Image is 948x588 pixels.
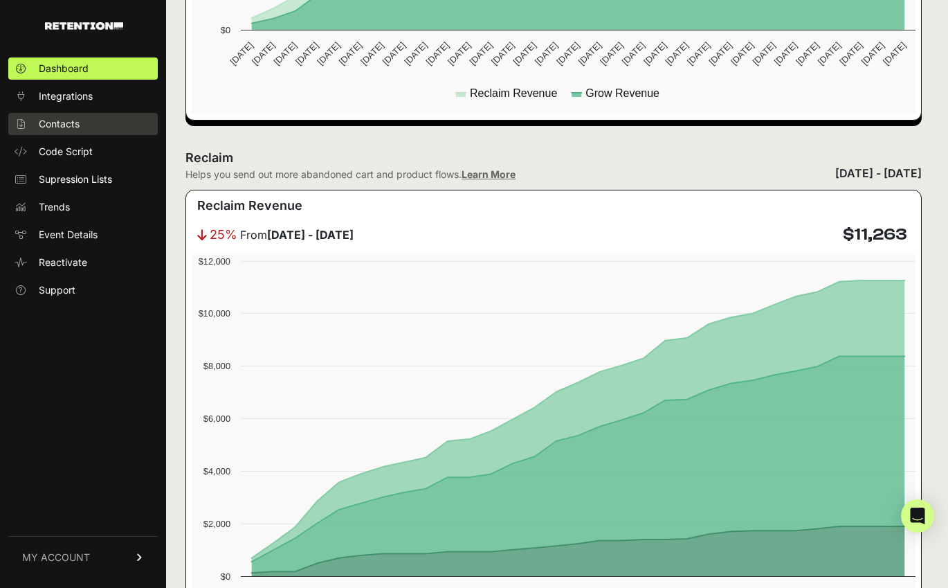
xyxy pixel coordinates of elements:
a: Integrations [8,85,158,107]
a: Learn More [462,168,516,180]
text: [DATE] [381,40,408,67]
text: [DATE] [729,40,756,67]
text: $2,000 [203,519,230,529]
text: [DATE] [707,40,734,67]
a: Support [8,279,158,301]
span: Trends [39,200,70,214]
text: $0 [221,25,230,35]
a: Code Script [8,141,158,163]
div: Open Intercom Messenger [901,499,934,533]
img: Retention.com [45,22,123,30]
text: [DATE] [685,40,712,67]
span: Code Script [39,145,93,159]
span: From [240,226,354,243]
text: [DATE] [250,40,277,67]
text: [DATE] [554,40,581,67]
text: [DATE] [446,40,473,67]
text: $12,000 [199,256,230,267]
text: [DATE] [315,40,342,67]
a: MY ACCOUNT [8,536,158,578]
div: [DATE] - [DATE] [835,165,922,181]
text: [DATE] [293,40,320,67]
text: [DATE] [641,40,668,67]
text: [DATE] [533,40,560,67]
text: [DATE] [816,40,843,67]
text: [DATE] [358,40,385,67]
text: $4,000 [203,466,230,476]
text: [DATE] [511,40,538,67]
text: $8,000 [203,361,230,371]
text: [DATE] [489,40,516,67]
span: MY ACCOUNT [22,551,90,564]
text: [DATE] [402,40,429,67]
text: [DATE] [881,40,908,67]
text: [DATE] [772,40,799,67]
text: Reclaim Revenue [470,87,557,99]
span: Contacts [39,117,80,131]
strong: [DATE] - [DATE] [267,228,354,242]
a: Trends [8,196,158,218]
h3: Reclaim Revenue [197,196,302,215]
a: Contacts [8,113,158,135]
text: [DATE] [228,40,255,67]
a: Event Details [8,224,158,246]
span: Dashboard [39,62,89,75]
span: Support [39,283,75,297]
a: Reactivate [8,251,158,274]
text: [DATE] [468,40,495,67]
span: Reactivate [39,256,87,269]
text: $0 [221,571,230,582]
span: Integrations [39,89,93,103]
text: [DATE] [837,40,864,67]
text: [DATE] [794,40,821,67]
text: [DATE] [859,40,886,67]
span: Event Details [39,228,98,242]
a: Dashboard [8,57,158,80]
a: Supression Lists [8,168,158,190]
text: [DATE] [337,40,364,67]
div: Helps you send out more abandoned cart and product flows. [185,168,516,181]
text: [DATE] [424,40,451,67]
text: [DATE] [750,40,777,67]
text: $6,000 [203,413,230,424]
span: 25% [210,225,237,244]
text: [DATE] [664,40,691,67]
text: [DATE] [576,40,603,67]
span: Supression Lists [39,172,112,186]
text: [DATE] [271,40,298,67]
text: Grow Revenue [585,87,659,99]
text: [DATE] [598,40,625,67]
h4: $11,263 [843,224,907,246]
text: [DATE] [620,40,647,67]
text: $10,000 [199,308,230,319]
h2: Reclaim [185,148,516,168]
